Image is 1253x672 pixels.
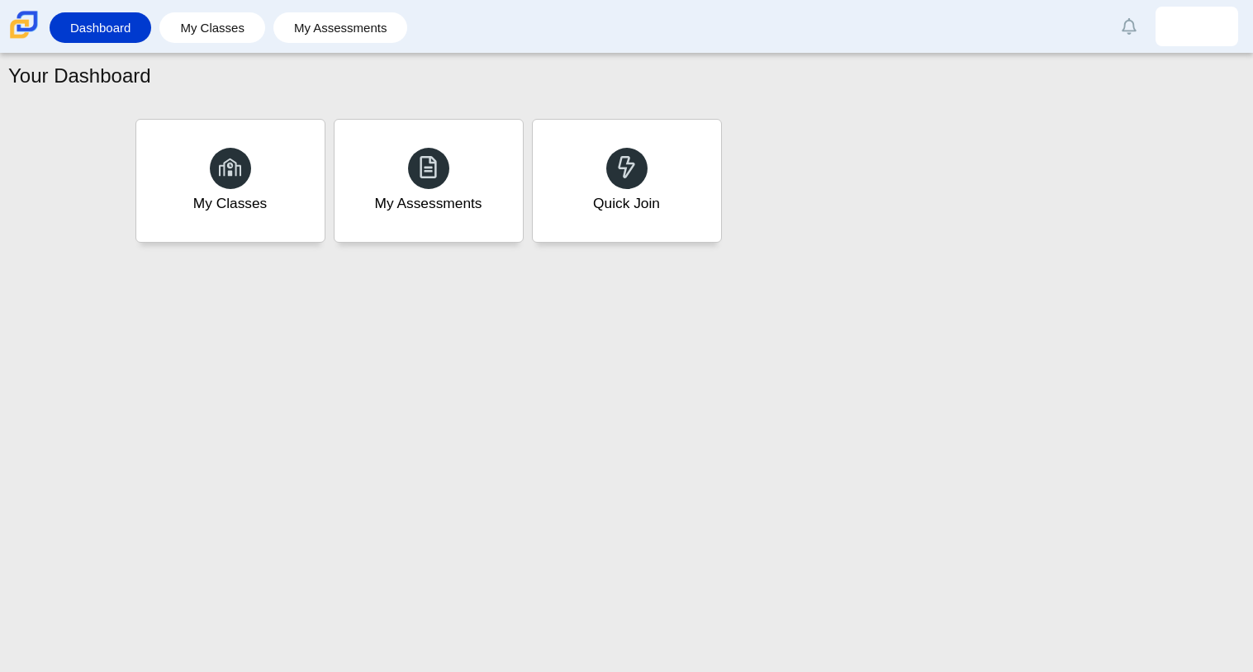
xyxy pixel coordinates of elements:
[1184,13,1210,40] img: antonio.aguirre.skcdnE
[1156,7,1238,46] a: antonio.aguirre.skcdnE
[193,193,268,214] div: My Classes
[593,193,660,214] div: Quick Join
[532,119,722,243] a: Quick Join
[1111,8,1147,45] a: Alerts
[282,12,400,43] a: My Assessments
[7,7,41,42] img: Carmen School of Science & Technology
[58,12,143,43] a: Dashboard
[7,31,41,45] a: Carmen School of Science & Technology
[135,119,325,243] a: My Classes
[8,62,151,90] h1: Your Dashboard
[375,193,482,214] div: My Assessments
[334,119,524,243] a: My Assessments
[168,12,257,43] a: My Classes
